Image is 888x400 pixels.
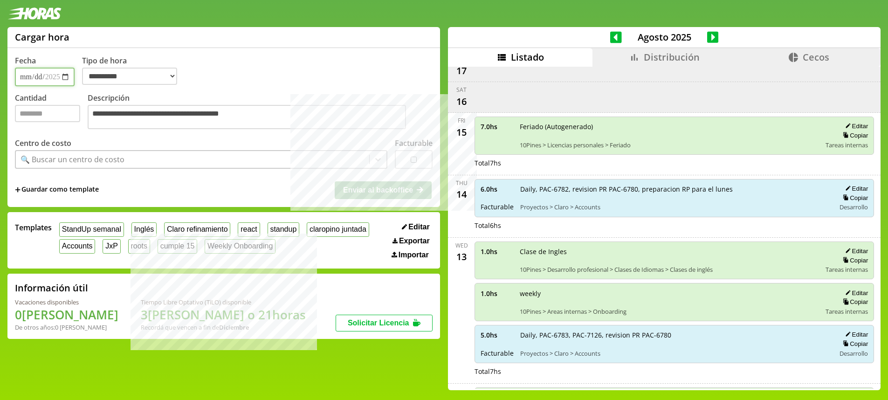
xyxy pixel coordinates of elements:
[268,222,300,237] button: standup
[59,222,124,237] button: StandUp semanal
[15,306,118,323] h1: 0 [PERSON_NAME]
[390,236,433,246] button: Exportar
[82,55,185,86] label: Tipo de hora
[455,241,468,249] div: Wed
[141,323,306,331] div: Recordá que vencen a fin de
[840,298,868,306] button: Copiar
[158,239,197,254] button: cumple 15
[481,331,514,339] span: 5.0 hs
[826,265,868,274] span: Tareas internas
[454,187,469,202] div: 14
[481,122,513,131] span: 7.0 hs
[840,256,868,264] button: Copiar
[399,222,433,232] button: Editar
[481,202,514,211] span: Facturable
[15,185,21,195] span: +
[454,94,469,109] div: 16
[840,340,868,348] button: Copiar
[622,31,707,43] span: Agosto 2025
[840,194,868,202] button: Copiar
[238,222,260,237] button: react
[15,138,71,148] label: Centro de costo
[15,323,118,331] div: De otros años: 0 [PERSON_NAME]
[7,7,62,20] img: logotipo
[131,222,157,237] button: Inglés
[128,239,150,254] button: roots
[15,222,52,233] span: Templates
[458,117,465,124] div: Fri
[481,289,513,298] span: 1.0 hs
[840,131,868,139] button: Copiar
[307,222,369,237] button: claropino juntada
[395,138,433,148] label: Facturable
[141,298,306,306] div: Tiempo Libre Optativo (TiLO) disponible
[644,51,700,63] span: Distribución
[15,93,88,131] label: Cantidad
[842,247,868,255] button: Editar
[456,179,468,187] div: Thu
[141,306,306,323] h1: 3 [PERSON_NAME] o 21 horas
[219,323,249,331] b: Diciembre
[481,247,513,256] span: 1.0 hs
[520,122,819,131] span: Feriado (Autogenerado)
[520,307,819,316] span: 10Pines > Areas internas > Onboarding
[842,185,868,193] button: Editar
[82,68,177,85] select: Tipo de hora
[475,221,874,230] div: Total 6 hs
[408,223,429,231] span: Editar
[103,239,120,254] button: JxP
[88,105,406,129] textarea: Descripción
[840,203,868,211] span: Desarrollo
[456,86,467,94] div: Sat
[399,251,429,259] span: Importar
[520,185,829,193] span: Daily, PAC-6782, revision PR PAC-6780, preparacion RP para el lunes
[456,387,467,395] div: Tue
[399,237,430,245] span: Exportar
[520,265,819,274] span: 10Pines > Desarrollo profesional > Clases de Idiomas > Clases de inglés
[164,222,230,237] button: Claro refinamiento
[520,203,829,211] span: Proyectos > Claro > Accounts
[59,239,95,254] button: Accounts
[454,63,469,78] div: 17
[520,247,819,256] span: Clase de Ingles
[15,31,69,43] h1: Cargar hora
[826,141,868,149] span: Tareas internas
[454,249,469,264] div: 13
[15,55,36,66] label: Fecha
[88,93,433,131] label: Descripción
[348,319,409,327] span: Solicitar Licencia
[15,105,80,122] input: Cantidad
[842,289,868,297] button: Editar
[840,349,868,358] span: Desarrollo
[475,159,874,167] div: Total 7 hs
[481,185,514,193] span: 6.0 hs
[475,367,874,376] div: Total 7 hs
[15,282,88,294] h2: Información útil
[842,122,868,130] button: Editar
[520,141,819,149] span: 10Pines > Licencias personales > Feriado
[511,51,544,63] span: Listado
[448,67,881,389] div: scrollable content
[205,239,275,254] button: Weekly Onboarding
[520,331,829,339] span: Daily, PAC-6783, PAC-7126, revision PR PAC-6780
[481,349,514,358] span: Facturable
[454,124,469,139] div: 15
[803,51,829,63] span: Cecos
[15,298,118,306] div: Vacaciones disponibles
[842,331,868,338] button: Editar
[826,307,868,316] span: Tareas internas
[520,349,829,358] span: Proyectos > Claro > Accounts
[520,289,819,298] span: weekly
[15,185,99,195] span: +Guardar como template
[336,315,433,331] button: Solicitar Licencia
[21,154,124,165] div: 🔍 Buscar un centro de costo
